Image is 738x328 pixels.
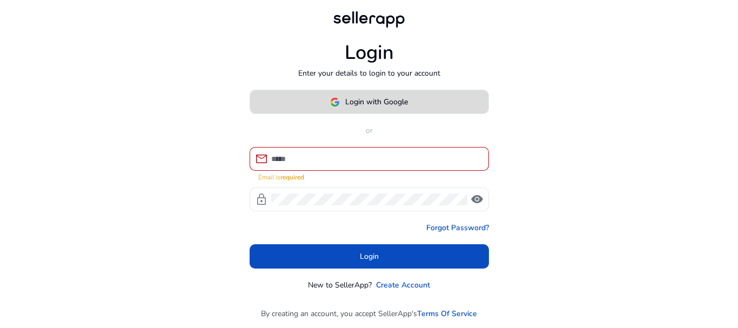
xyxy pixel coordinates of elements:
[280,173,304,182] strong: required
[426,222,489,233] a: Forgot Password?
[255,193,268,206] span: lock
[250,125,489,136] p: or
[250,90,489,114] button: Login with Google
[345,96,408,108] span: Login with Google
[417,308,477,319] a: Terms Of Service
[298,68,440,79] p: Enter your details to login to your account
[330,97,340,107] img: google-logo.svg
[250,244,489,269] button: Login
[360,251,379,262] span: Login
[376,279,430,291] a: Create Account
[471,193,484,206] span: visibility
[345,41,394,64] h1: Login
[258,171,480,182] mat-error: Email is
[255,152,268,165] span: mail
[308,279,372,291] p: New to SellerApp?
